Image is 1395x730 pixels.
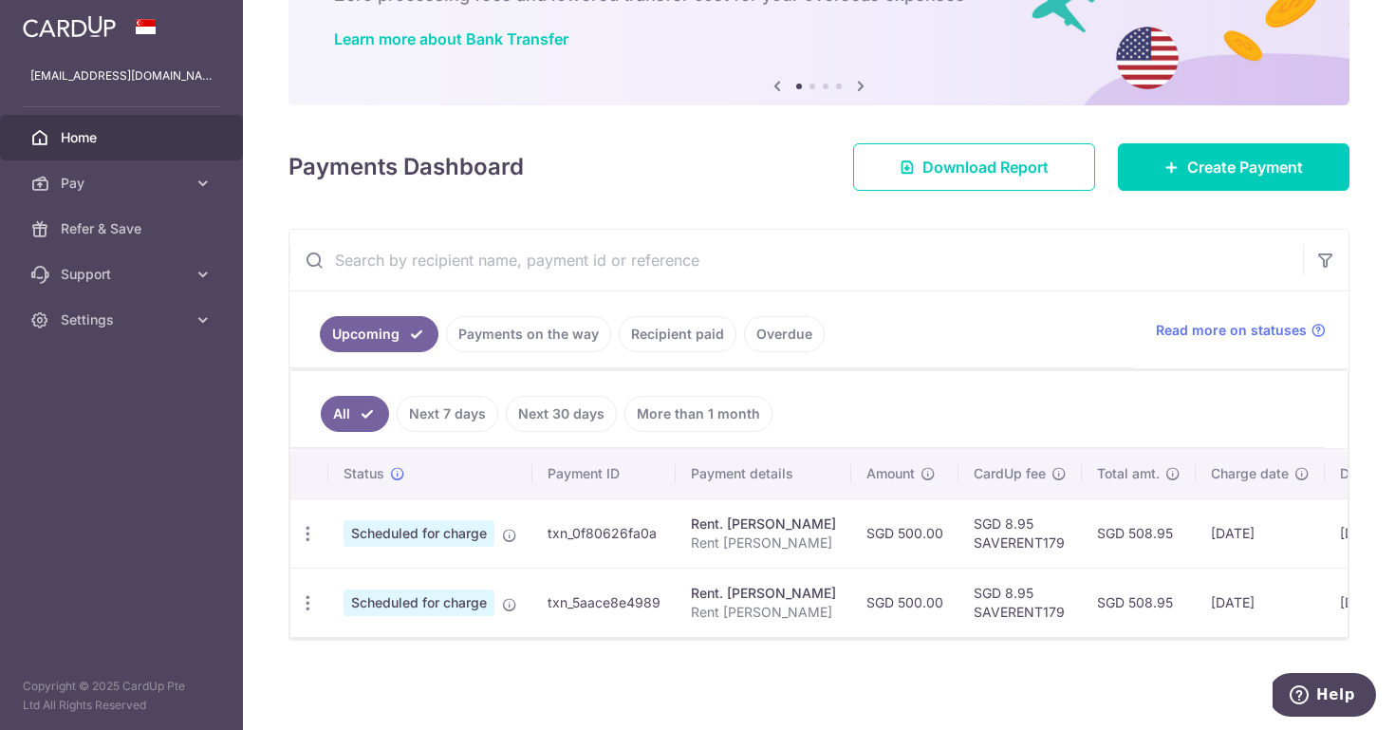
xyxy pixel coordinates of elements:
[288,150,524,184] h4: Payments Dashboard
[1082,568,1196,637] td: SGD 508.95
[397,396,498,432] a: Next 7 days
[1118,143,1349,191] a: Create Payment
[532,568,676,637] td: txn_5aace8e4989
[1156,321,1307,340] span: Read more on statuses
[853,143,1095,191] a: Download Report
[691,515,836,533] div: Rent. [PERSON_NAME]
[624,396,772,432] a: More than 1 month
[61,219,186,238] span: Refer & Save
[289,230,1303,290] input: Search by recipient name, payment id or reference
[61,128,186,147] span: Home
[61,265,186,284] span: Support
[446,316,611,352] a: Payments on the way
[334,29,568,48] a: Learn more about Bank Transfer
[676,449,851,498] th: Payment details
[1156,321,1326,340] a: Read more on statuses
[1082,498,1196,568] td: SGD 508.95
[691,533,836,552] p: Rent [PERSON_NAME]
[532,498,676,568] td: txn_0f80626fa0a
[61,310,186,329] span: Settings
[1196,568,1325,637] td: [DATE]
[61,174,186,193] span: Pay
[344,590,494,616] span: Scheduled for charge
[344,464,384,483] span: Status
[851,498,958,568] td: SGD 500.00
[320,316,438,352] a: Upcoming
[1211,464,1289,483] span: Charge date
[532,449,676,498] th: Payment ID
[344,520,494,547] span: Scheduled for charge
[23,15,116,38] img: CardUp
[1187,156,1303,178] span: Create Payment
[1273,673,1376,721] iframe: Opens a widget where you can find more information
[1097,464,1160,483] span: Total amt.
[974,464,1046,483] span: CardUp fee
[691,603,836,622] p: Rent [PERSON_NAME]
[30,66,213,85] p: [EMAIL_ADDRESS][DOMAIN_NAME]
[958,498,1082,568] td: SGD 8.95 SAVERENT179
[691,584,836,603] div: Rent. [PERSON_NAME]
[958,568,1082,637] td: SGD 8.95 SAVERENT179
[851,568,958,637] td: SGD 500.00
[619,316,736,352] a: Recipient paid
[922,156,1049,178] span: Download Report
[866,464,915,483] span: Amount
[321,396,389,432] a: All
[506,396,617,432] a: Next 30 days
[744,316,825,352] a: Overdue
[1196,498,1325,568] td: [DATE]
